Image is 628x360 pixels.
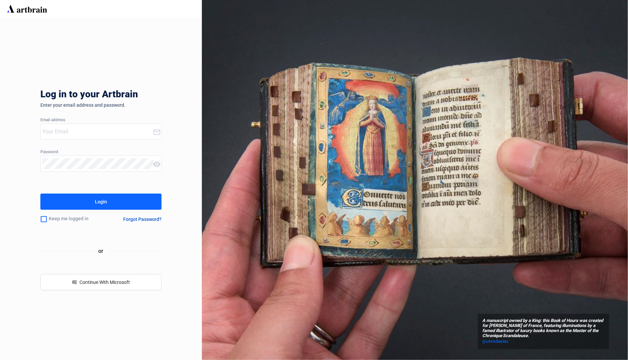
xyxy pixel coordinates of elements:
[79,280,130,285] span: Continue With Microsoft
[40,118,162,123] div: Email address
[40,212,107,226] div: Keep me logged in
[95,196,107,207] div: Login
[40,150,162,155] div: Password
[482,338,605,345] a: @christiesinc
[40,194,162,210] button: Login
[93,247,109,255] span: or
[40,102,162,108] div: Enter your email address and password.
[40,274,162,290] button: windowsContinue With Microsoft
[482,318,605,338] span: A manuscript owned by a King: this Book of Hours was created for [PERSON_NAME] of France, featuri...
[123,217,162,222] div: Forgot Password?
[482,339,509,344] span: @christiesinc
[72,280,77,285] span: windows
[40,89,242,102] div: Log in to your Artbrain
[42,126,153,137] input: Your Email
